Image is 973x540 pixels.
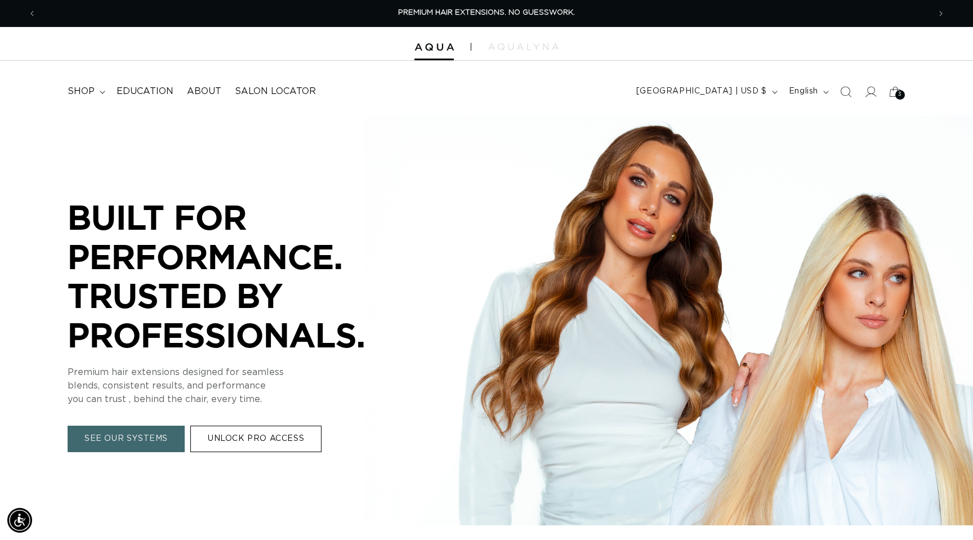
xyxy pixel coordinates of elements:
[636,86,767,97] span: [GEOGRAPHIC_DATA] | USD $
[187,86,221,97] span: About
[630,81,782,102] button: [GEOGRAPHIC_DATA] | USD $
[68,365,405,379] p: Premium hair extensions designed for seamless
[68,198,405,354] p: BUILT FOR PERFORMANCE. TRUSTED BY PROFESSIONALS.
[414,43,454,51] img: Aqua Hair Extensions
[898,90,902,100] span: 3
[228,79,323,104] a: Salon Locator
[68,426,185,452] a: SEE OUR SYSTEMS
[117,86,173,97] span: Education
[782,81,833,102] button: English
[20,3,44,24] button: Previous announcement
[789,86,818,97] span: English
[7,508,32,533] div: Accessibility Menu
[180,79,228,104] a: About
[68,379,405,392] p: blends, consistent results, and performance
[61,79,110,104] summary: shop
[833,79,858,104] summary: Search
[929,3,953,24] button: Next announcement
[917,486,973,540] iframe: Chat Widget
[68,392,405,406] p: you can trust , behind the chair, every time.
[398,9,575,16] span: PREMIUM HAIR EXTENSIONS. NO GUESSWORK.
[235,86,316,97] span: Salon Locator
[110,79,180,104] a: Education
[190,426,322,452] a: UNLOCK PRO ACCESS
[68,86,95,97] span: shop
[488,43,559,50] img: aqualyna.com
